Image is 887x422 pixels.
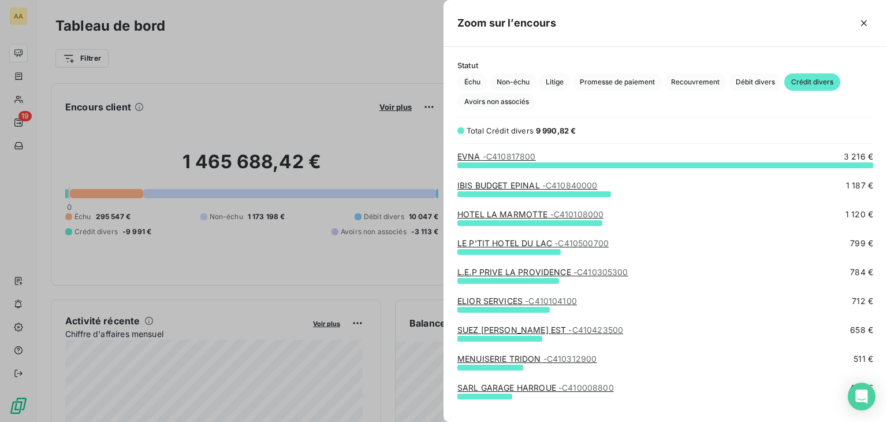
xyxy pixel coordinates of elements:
span: 511 € [854,353,873,365]
span: - C410840000 [542,180,598,190]
button: Promesse de paiement [573,73,662,91]
span: - C410500700 [554,238,609,248]
div: grid [443,151,887,408]
span: - C410108000 [550,209,604,219]
span: - C410104100 [525,296,577,306]
span: 1 120 € [845,209,873,220]
span: 1 187 € [846,180,873,191]
a: HOTEL LA MARMOTTE [457,209,603,219]
span: - C410312900 [543,354,597,364]
h5: Zoom sur l’encours [457,15,556,31]
a: L.E.P PRIVE LA PROVIDENCE [457,267,628,277]
span: 3 216 € [844,151,873,162]
button: Débit divers [729,73,782,91]
span: 426 € [849,382,873,394]
span: 784 € [850,266,873,278]
button: Échu [457,73,487,91]
span: Total Crédit divers [467,126,534,135]
a: MENUISERIE TRIDON [457,354,597,364]
span: - C410423500 [568,325,623,335]
a: LE P'TIT HOTEL DU LAC [457,238,609,248]
span: 712 € [852,295,873,307]
a: SUEZ [PERSON_NAME] EST [457,325,623,335]
a: EVNA [457,151,535,161]
button: Recouvrement [664,73,726,91]
span: 9 990,82 € [536,126,576,135]
button: Crédit divers [784,73,840,91]
span: 658 € [850,324,873,336]
button: Avoirs non associés [457,93,536,110]
span: - C410305300 [573,267,628,277]
button: Non-échu [490,73,536,91]
span: 799 € [850,238,873,249]
span: - C410008800 [558,383,614,393]
div: Open Intercom Messenger [848,383,875,410]
a: SARL GARAGE HARROUE [457,383,614,393]
span: Statut [457,61,873,70]
button: Litige [539,73,571,91]
a: IBIS BUDGET EPINAL [457,180,598,190]
span: - C410817800 [483,151,536,161]
a: ELIOR SERVICES [457,296,577,306]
